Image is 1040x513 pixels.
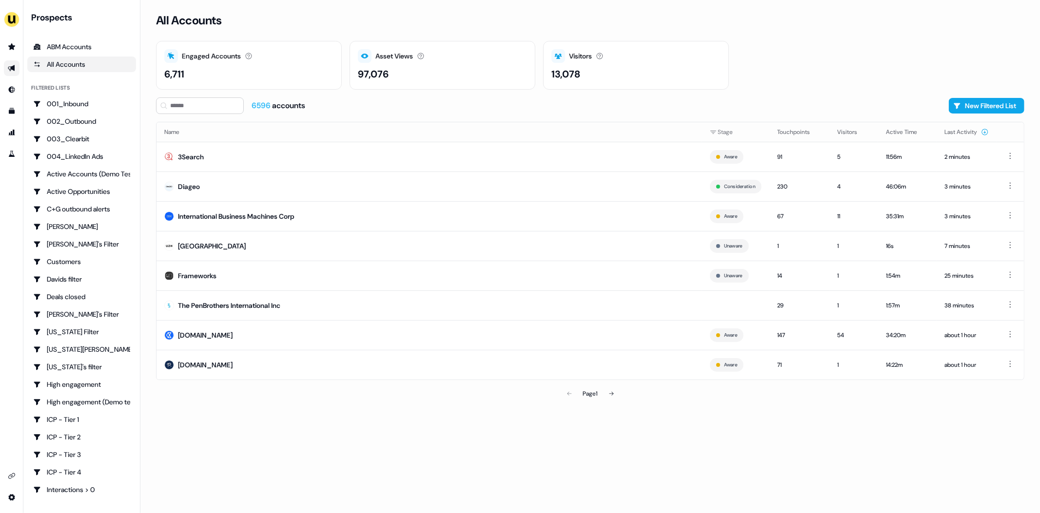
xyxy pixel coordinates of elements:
[837,301,870,310] div: 1
[724,152,737,161] button: Aware
[886,330,929,340] div: 34:20m
[33,344,130,354] div: [US_STATE][PERSON_NAME]
[944,211,989,221] div: 3 minutes
[886,301,929,310] div: 1:57m
[33,415,130,424] div: ICP - Tier 1
[164,67,184,81] div: 6,711
[27,289,136,304] a: Go to Deals closed
[4,82,20,97] a: Go to Inbound
[551,67,580,81] div: 13,078
[4,490,20,505] a: Go to integrations
[33,467,130,477] div: ICP - Tier 4
[837,182,870,191] div: 4
[33,42,130,52] div: ABM Accounts
[33,116,130,126] div: 002_Outbound
[178,241,246,251] div: [GEOGRAPHIC_DATA]
[27,236,136,252] a: Go to Charlotte's Filter
[777,123,822,141] button: Touchpoints
[33,239,130,249] div: [PERSON_NAME]'s Filter
[886,182,929,191] div: 46:06m
[837,123,869,141] button: Visitors
[31,12,136,23] div: Prospects
[777,360,822,370] div: 71
[837,211,870,221] div: 11
[33,450,130,459] div: ICP - Tier 3
[27,131,136,147] a: Go to 003_Clearbit
[777,330,822,340] div: 147
[944,152,989,162] div: 2 minutes
[33,380,130,389] div: High engagement
[252,100,305,111] div: accounts
[27,394,136,410] a: Go to High engagement (Demo testing)
[27,306,136,322] a: Go to Geneviève's Filter
[27,377,136,392] a: Go to High engagement
[31,84,70,92] div: Filtered lists
[27,114,136,129] a: Go to 002_Outbound
[27,342,136,357] a: Go to Georgia Slack
[583,389,598,399] div: Page 1
[777,182,822,191] div: 230
[33,274,130,284] div: Davids filter
[27,254,136,269] a: Go to Customers
[4,60,20,76] a: Go to outbound experience
[33,432,130,442] div: ICP - Tier 2
[777,211,822,221] div: 67
[33,362,130,372] div: [US_STATE]'s filter
[886,241,929,251] div: 16s
[182,51,241,61] div: Engaged Accounts
[375,51,413,61] div: Asset Views
[944,123,989,141] button: Last Activity
[33,327,130,337] div: [US_STATE] Filter
[724,212,737,221] button: Aware
[27,219,136,234] a: Go to Charlotte Stone
[837,271,870,281] div: 1
[27,429,136,445] a: Go to ICP - Tier 2
[358,67,389,81] div: 97,076
[837,241,870,251] div: 1
[178,330,233,340] div: [DOMAIN_NAME]
[4,103,20,119] a: Go to templates
[949,98,1024,114] button: New Filtered List
[837,152,870,162] div: 5
[156,13,221,28] h3: All Accounts
[777,152,822,162] div: 91
[27,359,136,375] a: Go to Georgia's filter
[724,271,743,280] button: Unaware
[944,271,989,281] div: 25 minutes
[944,360,989,370] div: about 1 hour
[27,149,136,164] a: Go to 004_LinkedIn Ads
[724,182,755,191] button: Consideration
[724,242,743,250] button: Unaware
[178,182,200,191] div: Diageo
[33,204,130,214] div: C+G outbound alerts
[33,397,130,407] div: High engagement (Demo testing)
[724,331,737,340] button: Aware
[33,309,130,319] div: [PERSON_NAME]'s Filter
[157,122,702,142] th: Name
[33,169,130,179] div: Active Accounts (Demo Test)
[710,127,762,137] div: Stage
[569,51,592,61] div: Visitors
[33,99,130,109] div: 001_Inbound
[27,39,136,55] a: ABM Accounts
[33,59,130,69] div: All Accounts
[4,468,20,484] a: Go to integrations
[4,125,20,140] a: Go to attribution
[837,330,870,340] div: 54
[178,301,280,310] div: The PenBrothers International Inc
[27,482,136,497] a: Go to Interactions > 0
[27,57,136,72] a: All accounts
[178,211,294,221] div: International Business Machines Corp
[27,201,136,217] a: Go to C+G outbound alerts
[777,271,822,281] div: 14
[886,271,929,281] div: 1:54m
[4,146,20,162] a: Go to experiments
[33,257,130,266] div: Customers
[777,241,822,251] div: 1
[27,464,136,480] a: Go to ICP - Tier 4
[178,271,216,281] div: Frameworks
[33,292,130,302] div: Deals closed
[4,39,20,55] a: Go to prospects
[886,152,929,162] div: 11:56m
[944,182,989,191] div: 3 minutes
